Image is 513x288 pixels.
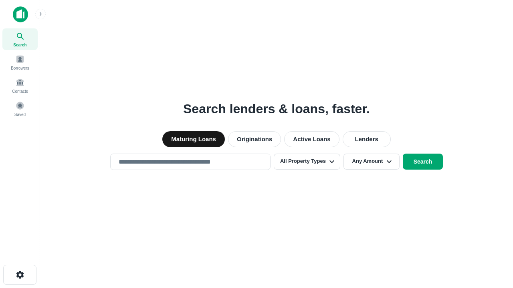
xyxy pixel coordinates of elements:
[2,98,38,120] a: Saved
[160,131,224,147] button: Maturing Loans
[404,154,444,170] button: Search
[13,42,27,48] span: Search
[2,52,38,73] a: Borrowers
[13,6,28,22] img: capitalize-icon.png
[345,154,401,170] button: Any Amount
[2,75,38,96] a: Contacts
[473,224,513,262] iframe: Chat Widget
[12,88,28,95] span: Contacts
[184,99,369,118] h3: Search lenders & loans, faster.
[272,154,342,170] button: All Property Types
[10,65,30,72] span: Borrowers
[345,131,394,147] button: Lenders
[228,131,283,147] button: Originations
[14,112,26,118] span: Saved
[2,28,38,50] a: Search
[286,131,342,147] button: Active Loans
